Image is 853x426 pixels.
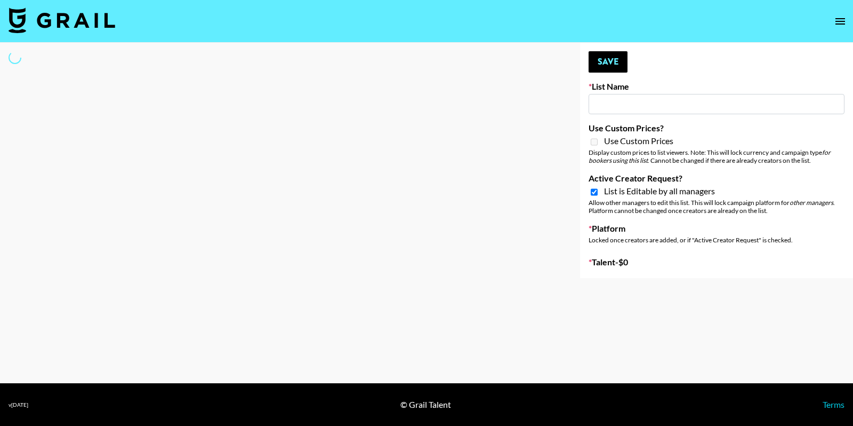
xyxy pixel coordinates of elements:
div: Allow other managers to edit this list. This will lock campaign platform for . Platform cannot be... [589,199,844,215]
a: Terms [823,399,844,409]
button: open drawer [830,11,851,32]
span: List is Editable by all managers [604,186,715,196]
span: Use Custom Prices [604,136,673,146]
label: Platform [589,223,844,234]
label: List Name [589,81,844,92]
label: Active Creator Request? [589,173,844,184]
em: other managers [790,199,833,207]
img: Grail Talent [9,7,115,33]
label: Talent - $ 0 [589,257,844,267]
em: for bookers using this list [589,148,831,164]
label: Use Custom Prices? [589,123,844,133]
div: Display custom prices to list viewers. Note: This will lock currency and campaign type . Cannot b... [589,148,844,164]
div: © Grail Talent [400,399,451,410]
div: v [DATE] [9,401,28,408]
button: Save [589,51,627,73]
div: Locked once creators are added, or if "Active Creator Request" is checked. [589,236,844,244]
